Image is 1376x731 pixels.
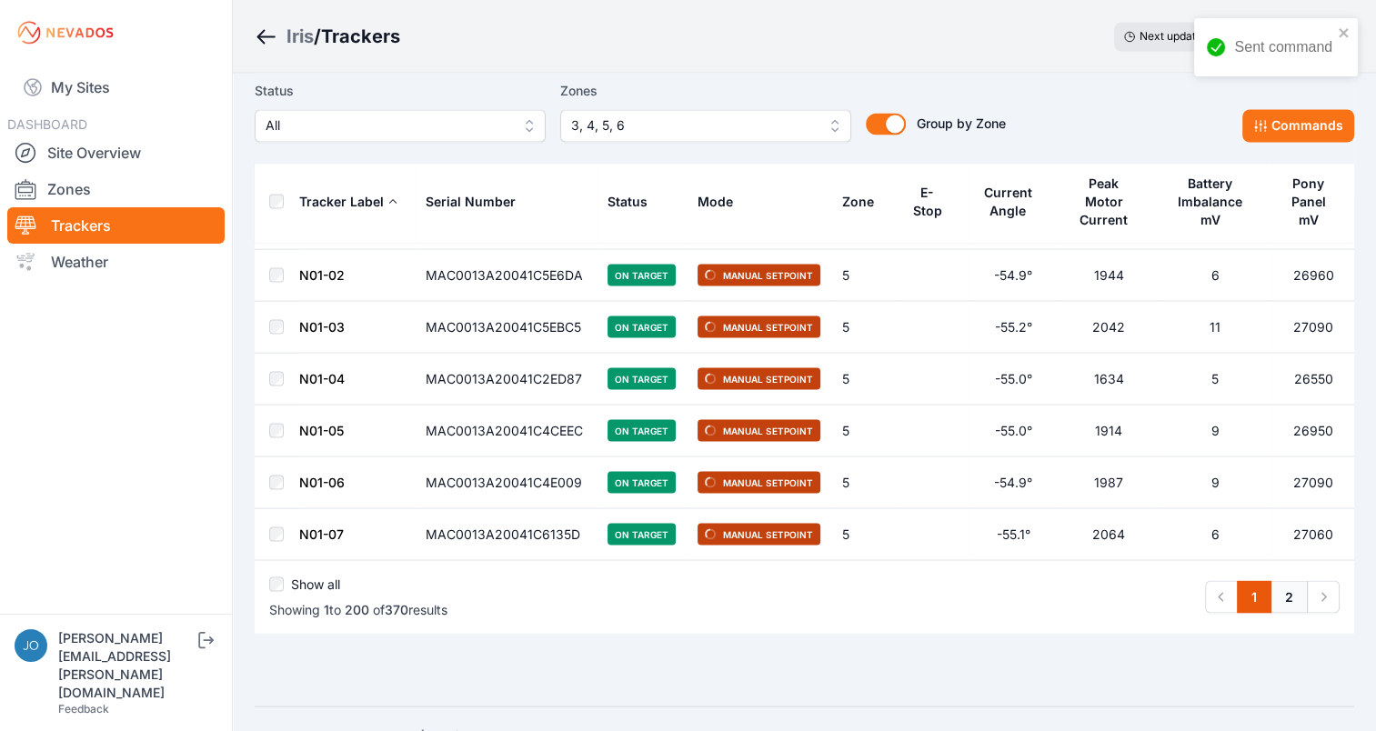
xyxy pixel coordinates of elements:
[255,109,546,142] button: All
[415,508,597,560] td: MAC0013A20041C6135D
[1070,174,1138,228] div: Peak Motor Current
[321,24,400,49] h3: Trackers
[698,367,820,389] span: Manual Setpoint
[255,80,546,102] label: Status
[1272,249,1354,301] td: 26960
[415,249,597,301] td: MAC0013A20041C5E6DA
[1158,508,1272,560] td: 6
[831,301,899,353] td: 5
[968,405,1060,456] td: -55.0°
[255,13,400,60] nav: Breadcrumb
[7,244,225,280] a: Weather
[1242,109,1354,142] button: Commands
[1158,301,1272,353] td: 11
[385,601,408,616] span: 370
[1169,161,1261,241] button: Battery Imbalance mV
[968,249,1060,301] td: -54.9°
[608,471,676,493] span: On Target
[608,523,676,545] span: On Target
[560,109,851,142] button: 3, 4, 5, 6
[608,367,676,389] span: On Target
[608,179,662,223] button: Status
[1272,301,1354,353] td: 27090
[299,526,344,541] a: N01-07
[299,474,345,489] a: N01-06
[968,353,1060,405] td: -55.0°
[299,192,384,210] div: Tracker Label
[1060,508,1158,560] td: 2064
[698,264,820,285] span: Manual Setpoint
[608,264,676,285] span: On Target
[608,315,676,337] span: On Target
[1272,405,1354,456] td: 26950
[58,629,195,702] div: [PERSON_NAME][EMAIL_ADDRESS][PERSON_NAME][DOMAIN_NAME]
[1158,353,1272,405] td: 5
[7,116,87,132] span: DASHBOARD
[299,266,345,282] a: N01-02
[7,135,225,171] a: Site Overview
[831,508,899,560] td: 5
[299,179,398,223] button: Tracker Label
[299,422,344,437] a: N01-05
[7,65,225,109] a: My Sites
[15,18,116,47] img: Nevados
[831,353,899,405] td: 5
[1060,301,1158,353] td: 2042
[426,179,530,223] button: Serial Number
[842,192,874,210] div: Zone
[314,24,321,49] span: /
[1060,353,1158,405] td: 1634
[1272,353,1354,405] td: 26550
[415,405,597,456] td: MAC0013A20041C4CEEC
[831,249,899,301] td: 5
[1060,405,1158,456] td: 1914
[1158,405,1272,456] td: 9
[1070,161,1147,241] button: Peak Motor Current
[1234,36,1332,58] div: Sent command
[831,456,899,508] td: 5
[415,353,597,405] td: MAC0013A20041C2ED87
[698,315,820,337] span: Manual Setpoint
[58,702,109,716] a: Feedback
[266,115,509,136] span: All
[698,179,748,223] button: Mode
[968,508,1060,560] td: -55.1°
[291,575,340,593] label: Show all
[698,523,820,545] span: Manual Setpoint
[910,170,957,232] button: E-Stop
[979,183,1038,219] div: Current Angle
[698,192,733,210] div: Mode
[345,601,369,616] span: 200
[968,301,1060,353] td: -55.2°
[1338,25,1351,40] button: close
[415,456,597,508] td: MAC0013A20041C4E009
[1060,249,1158,301] td: 1944
[1140,29,1214,43] span: Next update in
[831,405,899,456] td: 5
[1158,249,1272,301] td: 6
[698,471,820,493] span: Manual Setpoint
[299,318,345,334] a: N01-03
[1237,580,1271,613] a: 1
[560,80,851,102] label: Zones
[269,600,447,618] p: Showing to of results
[698,419,820,441] span: Manual Setpoint
[7,207,225,244] a: Trackers
[1205,580,1340,613] nav: Pagination
[286,24,314,49] div: Iris
[608,419,676,441] span: On Target
[415,301,597,353] td: MAC0013A20041C5EBC5
[917,115,1006,131] span: Group by Zone
[842,179,889,223] button: Zone
[1271,580,1308,613] a: 2
[299,370,345,386] a: N01-04
[1283,161,1343,241] button: Pony Panel mV
[1158,456,1272,508] td: 9
[1283,174,1334,228] div: Pony Panel mV
[324,601,329,616] span: 1
[1060,456,1158,508] td: 1987
[15,629,47,662] img: jonathan.allen@prim.com
[7,171,225,207] a: Zones
[1272,508,1354,560] td: 27060
[426,192,516,210] div: Serial Number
